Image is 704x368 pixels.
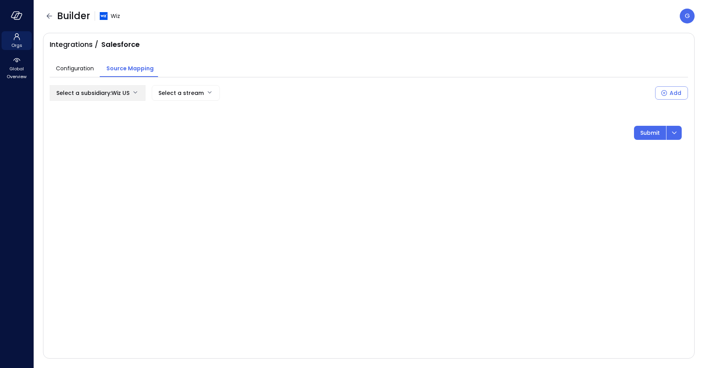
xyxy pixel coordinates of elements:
[670,88,681,98] div: Add
[680,9,695,23] div: Guy
[106,64,154,73] span: Source Mapping
[111,12,120,20] span: Wiz
[101,39,140,50] span: Salesforce
[634,126,682,140] div: Button group with a nested menu
[11,41,22,49] span: Orgs
[634,126,666,140] button: Submit
[56,64,94,73] span: Configuration
[2,55,32,81] div: Global Overview
[655,86,688,100] button: Add
[100,12,108,20] img: cfcvbyzhwvtbhao628kj
[685,11,690,21] p: G
[57,10,90,22] span: Builder
[158,86,204,100] div: Select a stream
[5,65,29,80] span: Global Overview
[640,129,660,137] p: Submit
[50,39,98,50] span: Integrations /
[666,126,682,140] button: dropdown-icon-button
[56,86,129,100] div: Select a subsidiary : Wiz US
[2,31,32,50] div: Orgs
[655,85,688,101] div: Select a Subsidiary to add a new Stream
